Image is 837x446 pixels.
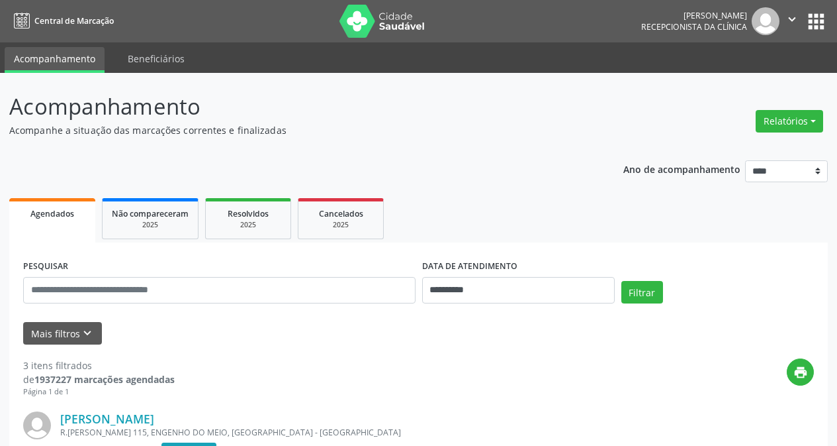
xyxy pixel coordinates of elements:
span: Resolvidos [228,208,269,219]
label: PESQUISAR [23,256,68,277]
button: print [787,359,814,386]
img: img [752,7,779,35]
i: keyboard_arrow_down [80,326,95,341]
i: print [793,365,808,380]
span: Recepcionista da clínica [641,21,747,32]
p: Ano de acompanhamento [623,160,740,177]
img: img [23,412,51,439]
button: Mais filtroskeyboard_arrow_down [23,322,102,345]
button: Relatórios [756,110,823,133]
span: Não compareceram [112,208,189,219]
a: [PERSON_NAME] [60,412,154,426]
a: Central de Marcação [9,10,114,32]
div: 2025 [215,220,281,230]
a: Beneficiários [118,47,194,70]
span: Central de Marcação [34,15,114,27]
div: 2025 [112,220,189,230]
a: Acompanhamento [5,47,105,73]
div: de [23,372,175,386]
button: apps [805,10,828,33]
span: Cancelados [319,208,363,219]
p: Acompanhe a situação das marcações correntes e finalizadas [9,123,582,137]
strong: 1937227 marcações agendadas [34,373,175,386]
div: 3 itens filtrados [23,359,175,372]
div: Página 1 de 1 [23,386,175,398]
label: DATA DE ATENDIMENTO [422,256,517,277]
div: [PERSON_NAME] [641,10,747,21]
span: Agendados [30,208,74,219]
i:  [785,12,799,27]
div: 2025 [308,220,374,230]
button:  [779,7,805,35]
div: R.[PERSON_NAME] 115, ENGENHO DO MEIO, [GEOGRAPHIC_DATA] - [GEOGRAPHIC_DATA] [60,427,615,438]
p: Acompanhamento [9,90,582,123]
button: Filtrar [621,281,663,304]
